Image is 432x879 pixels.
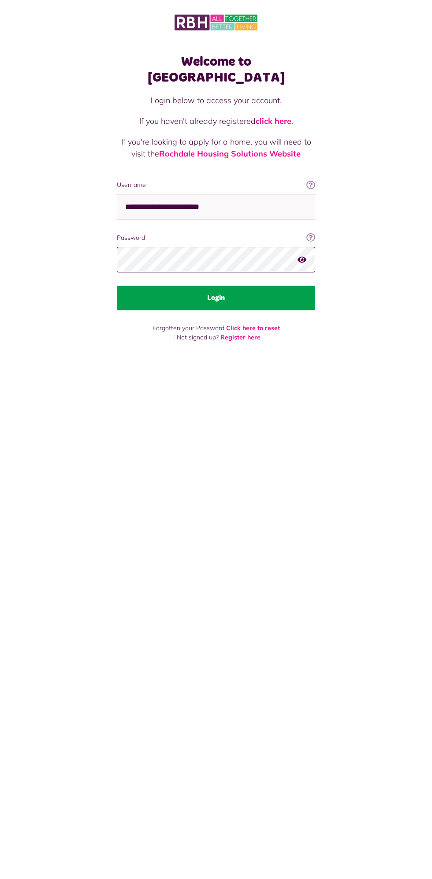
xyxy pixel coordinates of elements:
[153,324,224,332] span: Forgotten your Password
[226,324,280,332] a: Click here to reset
[117,180,315,190] label: Username
[175,13,257,32] img: MyRBH
[117,115,315,127] p: If you haven't already registered .
[177,333,219,341] span: Not signed up?
[159,149,301,159] a: Rochdale Housing Solutions Website
[117,286,315,310] button: Login
[256,116,291,126] a: click here
[117,54,315,86] h1: Welcome to [GEOGRAPHIC_DATA]
[117,233,315,242] label: Password
[117,94,315,106] p: Login below to access your account.
[117,136,315,160] p: If you're looking to apply for a home, you will need to visit the
[220,333,261,341] a: Register here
